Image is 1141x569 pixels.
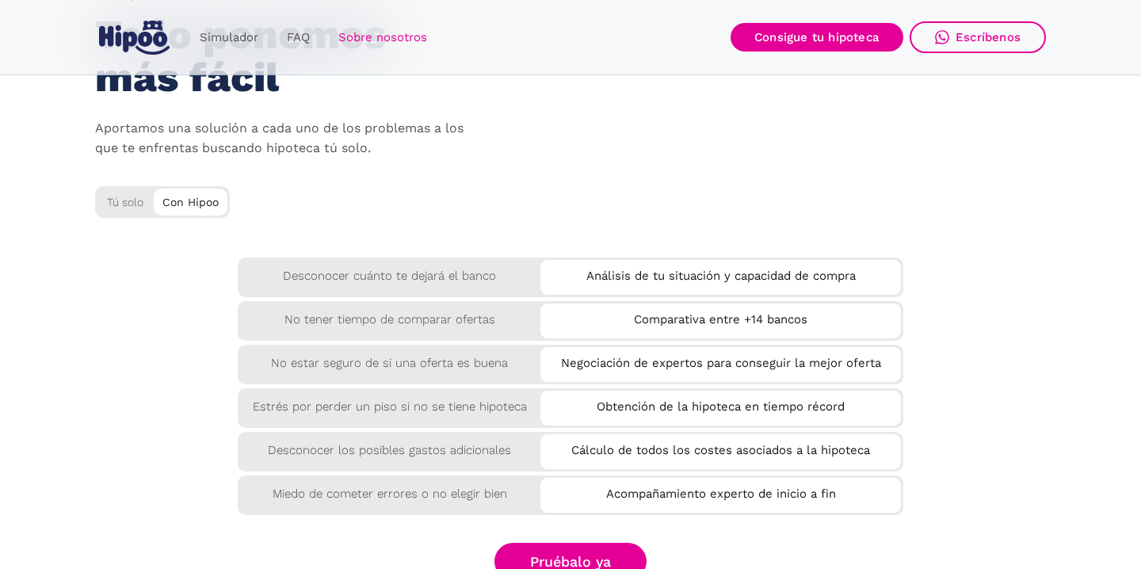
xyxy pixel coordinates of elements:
div: Desconocer los posibles gastos adicionales [238,432,541,460]
div: Comparativa entre +14 bancos [540,304,901,330]
h2: Te lo ponemos más fácil [95,13,460,99]
div: Acompañamiento experto de inicio a fin [540,478,901,504]
div: No estar seguro de si una oferta es buena [238,345,541,373]
a: Consigue tu hipoteca [731,23,903,52]
div: No tener tiempo de comparar ofertas [238,301,541,330]
a: home [95,14,173,61]
div: Miedo de cometer errores o no elegir bien [238,475,541,504]
div: Con Hipoo [154,189,227,212]
a: Sobre nosotros [324,22,441,53]
a: Simulador [185,22,273,53]
div: Tú solo [95,186,230,212]
div: Estrés por perder un piso si no se tiene hipoteca [238,388,541,417]
div: Desconocer cuánto te dejará el banco [238,258,541,286]
p: Aportamos una solución a cada uno de los problemas a los que te enfrentas buscando hipoteca tú solo. [95,119,475,158]
a: Escríbenos [910,21,1046,53]
a: FAQ [273,22,324,53]
div: Análisis de tu situación y capacidad de compra [540,260,901,286]
div: Negociación de expertos para conseguir la mejor oferta [540,347,901,373]
div: Cálculo de todos los costes asociados a la hipoteca [540,434,901,460]
div: Obtención de la hipoteca en tiempo récord [540,391,901,417]
div: Escríbenos [956,30,1021,44]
